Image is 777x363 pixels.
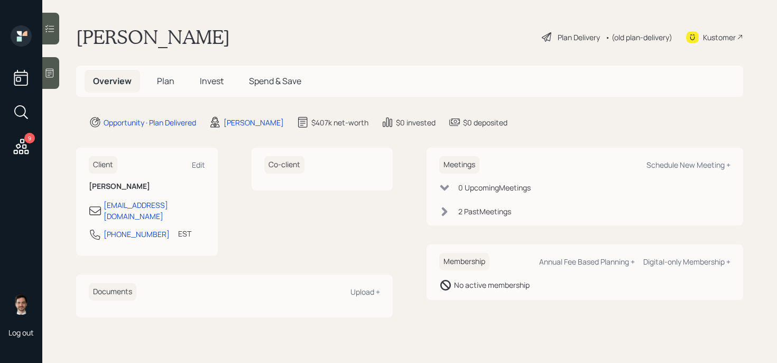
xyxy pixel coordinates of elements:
div: Schedule New Meeting + [646,160,730,170]
div: Edit [192,160,205,170]
div: No active membership [454,279,530,291]
h6: Documents [89,283,136,301]
h6: Meetings [439,156,479,174]
div: [EMAIL_ADDRESS][DOMAIN_NAME] [104,199,205,222]
span: Overview [93,75,132,87]
span: Plan [157,75,174,87]
h1: [PERSON_NAME] [76,25,230,49]
div: Log out [8,328,34,338]
div: Annual Fee Based Planning + [539,257,635,267]
h6: Client [89,156,117,174]
div: Kustomer [703,32,736,43]
div: 0 Upcoming Meeting s [458,182,531,193]
div: Plan Delivery [558,32,600,43]
div: Opportunity · Plan Delivered [104,117,196,128]
h6: Membership [439,253,489,270]
div: [PHONE_NUMBER] [104,229,170,240]
img: jonah-coleman-headshot.png [11,294,32,315]
div: EST [178,228,191,239]
h6: [PERSON_NAME] [89,182,205,191]
span: Invest [200,75,224,87]
div: Digital-only Membership + [643,257,730,267]
div: [PERSON_NAME] [224,117,284,128]
span: Spend & Save [249,75,301,87]
div: 2 Past Meeting s [458,206,511,217]
div: $0 invested [396,117,436,128]
div: Upload + [350,287,380,297]
div: $0 deposited [463,117,507,128]
h6: Co-client [264,156,304,174]
div: $407k net-worth [311,117,368,128]
div: 9 [24,133,35,143]
div: • (old plan-delivery) [605,32,672,43]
